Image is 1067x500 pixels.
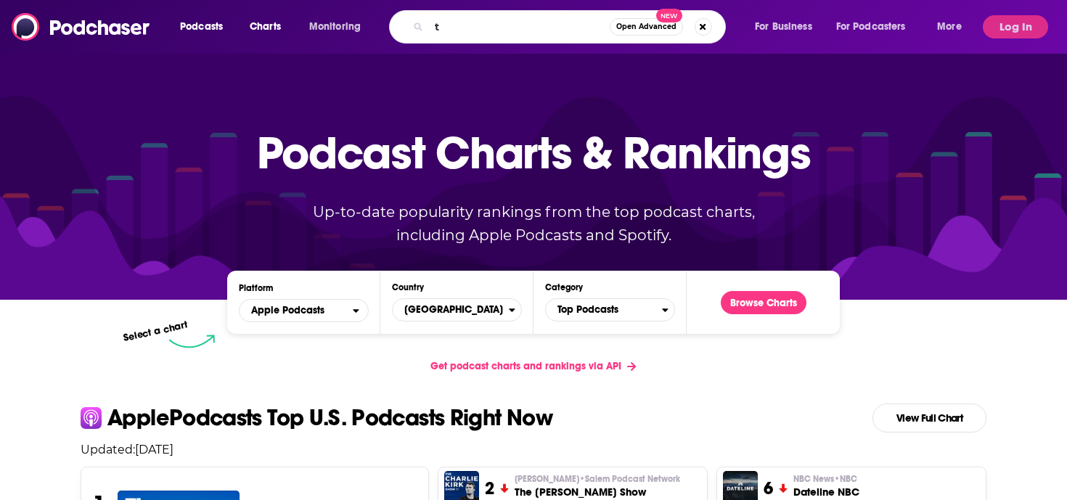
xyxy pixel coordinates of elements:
a: View Full Chart [872,403,986,433]
p: Select a chart [122,319,189,344]
span: Get podcast charts and rankings via API [430,360,621,372]
span: [GEOGRAPHIC_DATA] [393,298,509,322]
button: Open AdvancedNew [610,18,683,36]
p: Podcast Charts & Rankings [257,105,811,200]
button: open menu [170,15,242,38]
span: For Podcasters [836,17,906,37]
button: Countries [392,298,522,321]
img: Podchaser - Follow, Share and Rate Podcasts [12,13,151,41]
h3: 6 [764,478,773,499]
button: Categories [545,298,675,321]
p: NBC News • NBC [793,473,859,485]
h3: Dateline NBC [793,485,859,499]
button: open menu [745,15,830,38]
span: Top Podcasts [546,298,662,322]
p: Charlie Kirk • Salem Podcast Network [515,473,680,485]
span: Apple Podcasts [251,306,324,316]
input: Search podcasts, credits, & more... [429,15,610,38]
button: open menu [239,299,369,322]
span: More [937,17,962,37]
h2: Platforms [239,299,369,322]
span: Open Advanced [616,23,676,30]
p: Updated: [DATE] [69,443,998,456]
span: Charts [250,17,281,37]
span: • NBC [834,474,857,484]
p: Up-to-date popularity rankings from the top podcast charts, including Apple Podcasts and Spotify. [284,200,783,247]
div: Search podcasts, credits, & more... [403,10,740,44]
button: open menu [827,15,927,38]
button: Browse Charts [721,291,806,314]
span: New [656,9,682,22]
span: NBC News [793,473,857,485]
span: [PERSON_NAME] [515,473,680,485]
h3: 2 [485,478,494,499]
h3: The [PERSON_NAME] Show [515,485,680,499]
button: open menu [299,15,380,38]
a: [PERSON_NAME]•Salem Podcast NetworkThe [PERSON_NAME] Show [515,473,680,499]
img: select arrow [169,335,215,348]
span: • Salem Podcast Network [579,474,680,484]
button: open menu [927,15,980,38]
span: For Business [755,17,812,37]
button: Log In [983,15,1048,38]
img: apple Icon [81,407,102,428]
p: Apple Podcasts Top U.S. Podcasts Right Now [107,406,552,430]
a: Charts [240,15,290,38]
span: Podcasts [180,17,223,37]
a: Get podcast charts and rankings via API [419,348,647,384]
span: Monitoring [309,17,361,37]
a: NBC News•NBCDateline NBC [793,473,859,499]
